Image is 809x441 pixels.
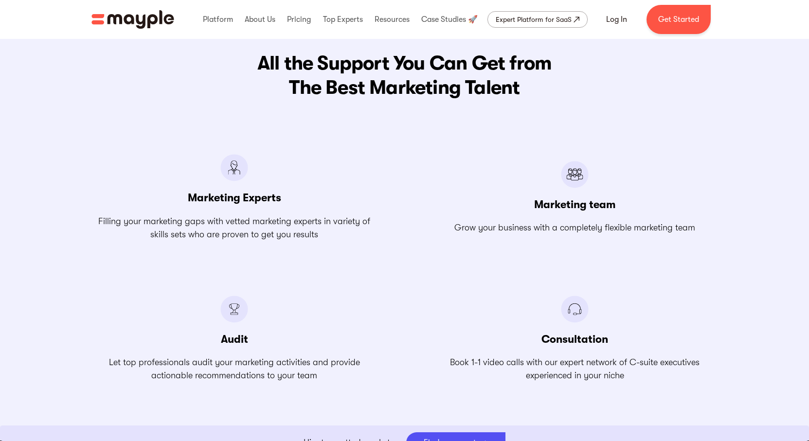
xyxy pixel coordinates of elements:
[647,5,711,34] a: Get Started
[487,11,588,28] a: Expert Platform for SaaS
[432,356,718,382] p: Book 1-1 video calls with our expert network of C-suite executives experienced in your niche
[91,215,378,241] p: Filling your marketing gaps with vetted marketing experts in variety of skills sets who are prove...
[285,4,313,35] div: Pricing
[541,333,608,347] h3: Consultation
[594,8,639,31] a: Log In
[188,191,281,205] h3: Marketing Experts
[454,221,695,234] p: Grow your business with a completely flexible marketing team
[534,198,616,212] h3: Marketing team
[91,356,378,382] p: Let top professionals audit your marketing activities and provide actionable recommendations to y...
[321,4,365,35] div: Top Experts
[91,10,174,29] a: home
[91,51,718,100] h2: All the Support You Can Get from
[200,4,235,35] div: Platform
[372,4,412,35] div: Resources
[496,14,572,25] div: Expert Platform for SaaS
[91,75,718,100] span: The Best Marketing Talent
[91,10,174,29] img: Mayple logo
[242,4,278,35] div: About Us
[221,333,248,347] h3: Audit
